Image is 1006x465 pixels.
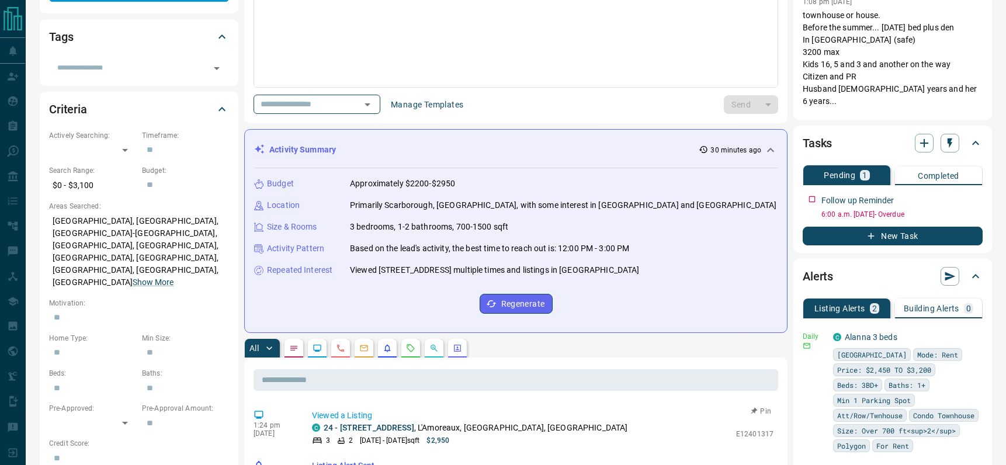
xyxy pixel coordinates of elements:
[350,199,777,211] p: Primarily Scarborough, [GEOGRAPHIC_DATA], with some interest in [GEOGRAPHIC_DATA] and [GEOGRAPHIC...
[313,343,322,353] svg: Lead Browsing Activity
[267,178,294,190] p: Budget
[49,403,136,414] p: Pre-Approved:
[350,221,508,233] p: 3 bedrooms, 1-2 bathrooms, 700-1500 sqft
[49,438,229,449] p: Credit Score:
[837,364,931,376] span: Price: $2,450 TO $3,200
[837,425,956,436] span: Size: Over 700 ft<sup>2</sup>
[821,209,983,220] p: 6:00 a.m. [DATE] - Overdue
[312,424,320,432] div: condos.ca
[406,343,415,353] svg: Requests
[426,435,449,446] p: $2,950
[837,440,866,452] span: Polygon
[49,27,73,46] h2: Tags
[49,368,136,379] p: Beds:
[249,344,259,352] p: All
[324,422,627,434] p: , L'Amoreaux, [GEOGRAPHIC_DATA], [GEOGRAPHIC_DATA]
[49,95,229,123] div: Criteria
[821,195,894,207] p: Follow up Reminder
[142,403,229,414] p: Pre-Approval Amount:
[49,130,136,141] p: Actively Searching:
[383,343,392,353] svg: Listing Alerts
[429,343,439,353] svg: Opportunities
[254,429,294,438] p: [DATE]
[209,60,225,77] button: Open
[350,242,629,255] p: Based on the lead's activity, the best time to reach out is: 12:00 PM - 3:00 PM
[845,332,897,342] a: Alanna 3 beds
[359,343,369,353] svg: Emails
[49,176,136,195] p: $0 - $3,100
[744,406,778,417] button: Pin
[918,172,959,180] p: Completed
[724,95,778,114] div: split button
[913,410,974,421] span: Condo Townhouse
[803,342,811,350] svg: Email
[49,165,136,176] p: Search Range:
[49,211,229,292] p: [GEOGRAPHIC_DATA], [GEOGRAPHIC_DATA], [GEOGRAPHIC_DATA]-[GEOGRAPHIC_DATA], [GEOGRAPHIC_DATA], [GE...
[350,264,639,276] p: Viewed [STREET_ADDRESS] multiple times and listings in [GEOGRAPHIC_DATA]
[837,349,907,360] span: [GEOGRAPHIC_DATA]
[49,100,87,119] h2: Criteria
[324,423,414,432] a: 24 - [STREET_ADDRESS]
[269,144,336,156] p: Activity Summary
[267,199,300,211] p: Location
[254,421,294,429] p: 1:24 pm
[142,165,229,176] p: Budget:
[904,304,959,313] p: Building Alerts
[872,304,877,313] p: 2
[837,394,911,406] span: Min 1 Parking Spot
[349,435,353,446] p: 2
[359,96,376,113] button: Open
[837,379,878,391] span: Beds: 3BD+
[824,171,855,179] p: Pending
[49,201,229,211] p: Areas Searched:
[360,435,419,446] p: [DATE] - [DATE] sqft
[803,134,832,152] h2: Tasks
[254,139,778,161] div: Activity Summary30 minutes ago
[803,227,983,245] button: New Task
[803,267,833,286] h2: Alerts
[49,23,229,51] div: Tags
[49,298,229,308] p: Motivation:
[312,410,773,422] p: Viewed a Listing
[803,9,983,107] p: townhouse or house. Before the summer... [DATE] bed plus den In [GEOGRAPHIC_DATA] (safe) 3200 max...
[267,221,317,233] p: Size & Rooms
[736,429,773,439] p: E12401317
[803,331,826,342] p: Daily
[336,343,345,353] svg: Calls
[267,242,324,255] p: Activity Pattern
[142,368,229,379] p: Baths:
[133,276,174,289] button: Show More
[837,410,903,421] span: Att/Row/Twnhouse
[267,264,332,276] p: Repeated Interest
[889,379,925,391] span: Baths: 1+
[453,343,462,353] svg: Agent Actions
[862,171,867,179] p: 1
[384,95,470,114] button: Manage Templates
[142,333,229,343] p: Min Size:
[917,349,958,360] span: Mode: Rent
[803,129,983,157] div: Tasks
[480,294,553,314] button: Regenerate
[814,304,865,313] p: Listing Alerts
[49,333,136,343] p: Home Type:
[966,304,971,313] p: 0
[833,333,841,341] div: condos.ca
[350,178,455,190] p: Approximately $2200-$2950
[142,130,229,141] p: Timeframe:
[710,145,761,155] p: 30 minutes ago
[289,343,299,353] svg: Notes
[326,435,330,446] p: 3
[876,440,909,452] span: For Rent
[803,262,983,290] div: Alerts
